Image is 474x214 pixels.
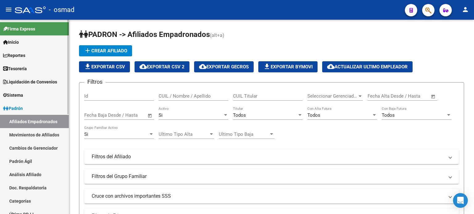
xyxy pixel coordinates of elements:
[3,79,57,85] span: Liquidación de Convenios
[84,149,459,164] mat-expansion-panel-header: Filtros del Afiliado
[3,26,35,32] span: Firma Express
[84,64,125,70] span: Exportar CSV
[322,61,413,72] button: Actualizar ultimo Empleador
[84,189,459,204] mat-expansion-panel-header: Cruce con archivos importantes SSS
[453,193,468,208] div: Open Intercom Messenger
[462,6,469,13] mat-icon: person
[79,30,210,39] span: PADRON -> Afiliados Empadronados
[84,169,459,184] mat-expansion-panel-header: Filtros del Grupo Familiar
[84,131,88,137] span: Si
[3,92,23,99] span: Sistema
[139,63,147,70] mat-icon: cloud_download
[147,112,154,119] button: Open calendar
[210,32,224,38] span: (alt+a)
[84,48,127,54] span: Crear Afiliado
[92,173,444,180] mat-panel-title: Filtros del Grupo Familiar
[233,112,246,118] span: Todos
[263,63,271,70] mat-icon: file_download
[199,64,249,70] span: Exportar GECROS
[79,45,132,56] button: Crear Afiliado
[92,193,444,200] mat-panel-title: Cruce con archivos importantes SSS
[398,93,428,99] input: Fecha fin
[327,64,408,70] span: Actualizar ultimo Empleador
[3,39,19,46] span: Inicio
[159,112,163,118] span: Si
[3,105,23,112] span: Padrón
[135,61,189,72] button: Exportar CSV 2
[92,153,444,160] mat-panel-title: Filtros del Afiliado
[258,61,318,72] button: Exportar Bymovi
[3,65,27,72] span: Tesorería
[84,78,106,86] h3: Filtros
[263,64,313,70] span: Exportar Bymovi
[139,64,185,70] span: Exportar CSV 2
[3,52,25,59] span: Reportes
[382,112,395,118] span: Todos
[159,131,209,137] span: Ultimo Tipo Alta
[84,47,91,54] mat-icon: add
[194,61,254,72] button: Exportar GECROS
[115,112,145,118] input: Fecha fin
[5,6,12,13] mat-icon: menu
[430,93,437,100] button: Open calendar
[307,93,357,99] span: Seleccionar Gerenciador
[84,112,109,118] input: Fecha inicio
[79,61,130,72] button: Exportar CSV
[368,93,393,99] input: Fecha inicio
[84,63,91,70] mat-icon: file_download
[49,3,74,17] span: - osmad
[199,63,206,70] mat-icon: cloud_download
[219,131,269,137] span: Ultimo Tipo Baja
[327,63,335,70] mat-icon: cloud_download
[307,112,320,118] span: Todos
